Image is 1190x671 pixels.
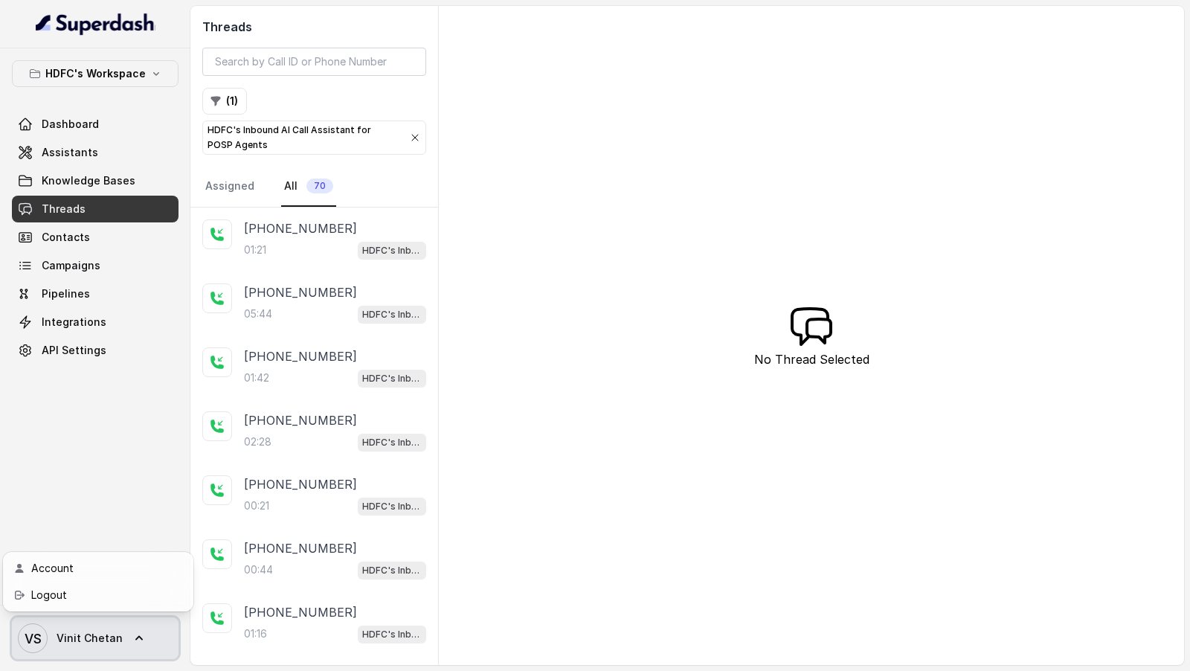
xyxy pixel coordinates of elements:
[31,586,158,604] div: Logout
[25,631,42,646] text: VS
[57,631,123,646] span: Vinit Chetan
[31,559,158,577] div: Account
[12,617,178,659] a: Vinit Chetan
[3,552,193,611] div: Vinit Chetan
